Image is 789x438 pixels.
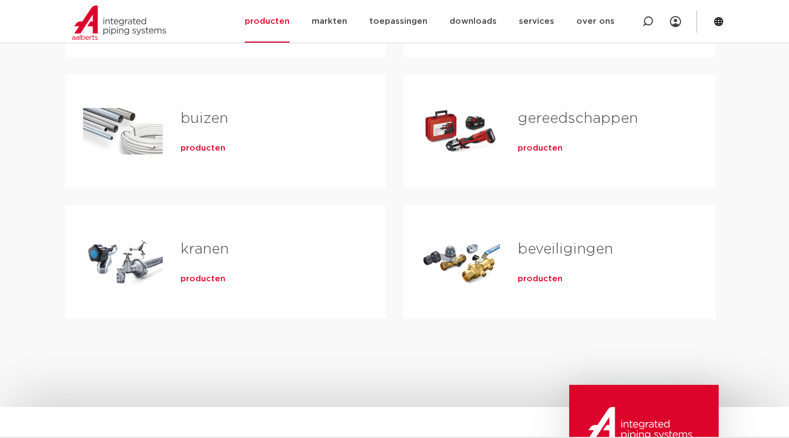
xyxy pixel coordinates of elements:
a: kranen [181,242,229,256]
a: producten [181,143,225,154]
a: producten [518,274,563,285]
a: producten [181,274,225,285]
a: beveiligingen [518,242,613,256]
a: buizen [181,111,228,126]
a: gereedschappen [518,111,638,126]
a: producten [518,143,563,154]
